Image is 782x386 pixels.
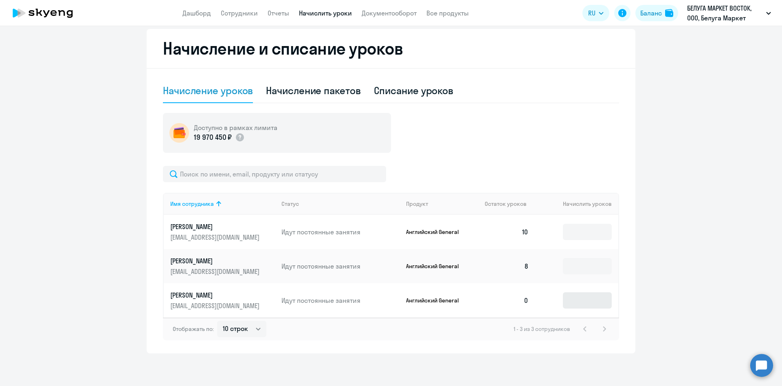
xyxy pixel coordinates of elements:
[406,297,467,304] p: Английский General
[406,262,467,270] p: Английский General
[640,8,662,18] div: Баланс
[665,9,673,17] img: balance
[478,283,535,318] td: 0
[683,3,775,23] button: БЕЛУГА МАРКЕТ ВОСТОК, ООО, Белуга Маркет Восток
[281,296,400,305] p: Идут постоянные занятия
[163,84,253,97] div: Начисление уроков
[170,200,275,207] div: Имя сотрудника
[170,233,261,242] p: [EMAIL_ADDRESS][DOMAIN_NAME]
[281,227,400,236] p: Идут постоянные занятия
[170,267,261,276] p: [EMAIL_ADDRESS][DOMAIN_NAME]
[281,200,299,207] div: Статус
[478,249,535,283] td: 8
[374,84,454,97] div: Списание уроков
[299,9,352,17] a: Начислить уроки
[182,9,211,17] a: Дашборд
[170,200,214,207] div: Имя сотрудника
[687,3,763,23] p: БЕЛУГА МАРКЕТ ВОСТОК, ООО, Белуга Маркет Восток
[635,5,678,21] button: Балансbalance
[426,9,469,17] a: Все продукты
[406,200,428,207] div: Продукт
[170,301,261,310] p: [EMAIL_ADDRESS][DOMAIN_NAME]
[170,291,261,300] p: [PERSON_NAME]
[406,228,467,236] p: Английский General
[170,291,275,310] a: [PERSON_NAME][EMAIL_ADDRESS][DOMAIN_NAME]
[163,166,386,182] input: Поиск по имени, email, продукту или статусу
[173,325,214,333] span: Отображать по:
[194,123,277,132] h5: Доступно в рамках лимита
[221,9,258,17] a: Сотрудники
[362,9,417,17] a: Документооборот
[582,5,609,21] button: RU
[514,325,570,333] span: 1 - 3 из 3 сотрудников
[266,84,360,97] div: Начисление пакетов
[281,200,400,207] div: Статус
[478,215,535,249] td: 10
[170,222,275,242] a: [PERSON_NAME][EMAIL_ADDRESS][DOMAIN_NAME]
[169,123,189,143] img: wallet-circle.png
[268,9,289,17] a: Отчеты
[485,200,527,207] span: Остаток уроков
[170,222,261,231] p: [PERSON_NAME]
[170,256,275,276] a: [PERSON_NAME][EMAIL_ADDRESS][DOMAIN_NAME]
[588,8,595,18] span: RU
[194,132,232,143] p: 19 970 450 ₽
[170,256,261,265] p: [PERSON_NAME]
[406,200,479,207] div: Продукт
[163,39,619,58] h2: Начисление и списание уроков
[485,200,535,207] div: Остаток уроков
[535,193,618,215] th: Начислить уроков
[281,262,400,271] p: Идут постоянные занятия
